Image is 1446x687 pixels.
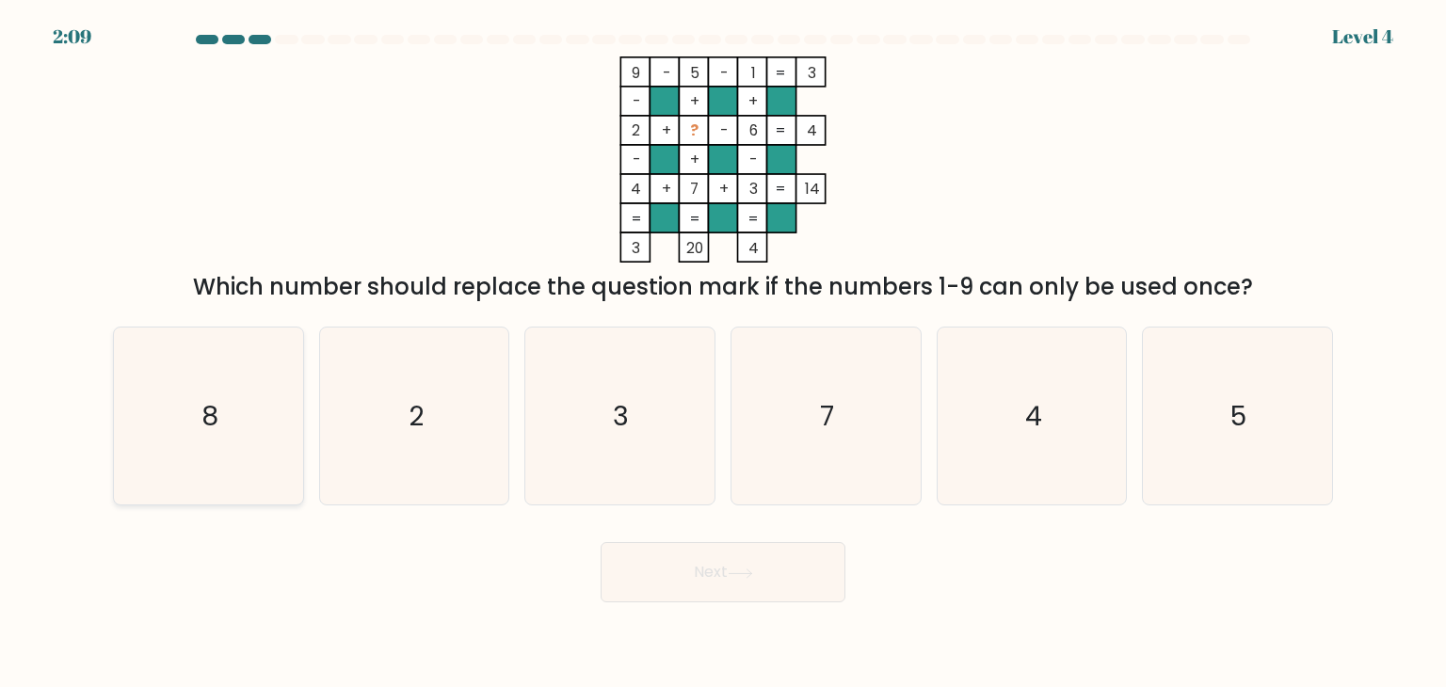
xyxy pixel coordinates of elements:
tspan: - [663,63,670,83]
div: Level 4 [1332,23,1393,51]
text: 5 [1231,397,1247,435]
text: 2 [409,397,424,435]
tspan: + [662,120,671,140]
tspan: + [719,179,729,199]
tspan: 4 [631,179,641,199]
text: 8 [201,397,218,435]
tspan: 4 [807,120,817,140]
text: 4 [1025,397,1042,435]
tspan: 6 [749,120,758,140]
div: Which number should replace the question mark if the numbers 1-9 can only be used once? [124,270,1322,304]
tspan: - [720,120,728,140]
button: Next [601,542,845,602]
tspan: - [720,63,728,83]
tspan: 3 [749,179,758,199]
tspan: 3 [808,63,816,83]
tspan: ? [690,120,699,140]
tspan: 9 [632,63,640,83]
tspan: 4 [748,238,759,258]
tspan: + [748,91,758,111]
tspan: + [690,91,699,111]
tspan: = [775,179,786,199]
div: 2:09 [53,23,91,51]
text: 7 [821,397,835,435]
tspan: - [749,150,757,169]
tspan: + [662,179,671,199]
tspan: - [633,91,640,111]
tspan: 14 [805,179,820,199]
tspan: = [775,120,786,140]
tspan: 20 [686,238,703,258]
tspan: 7 [690,179,699,199]
tspan: - [633,150,640,169]
tspan: = [747,209,759,229]
tspan: 3 [632,238,640,258]
tspan: + [690,150,699,169]
tspan: 1 [751,63,756,83]
tspan: = [775,63,786,83]
tspan: 5 [690,63,699,83]
text: 3 [614,397,630,435]
tspan: = [689,209,700,229]
tspan: 2 [632,120,640,140]
tspan: = [631,209,642,229]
